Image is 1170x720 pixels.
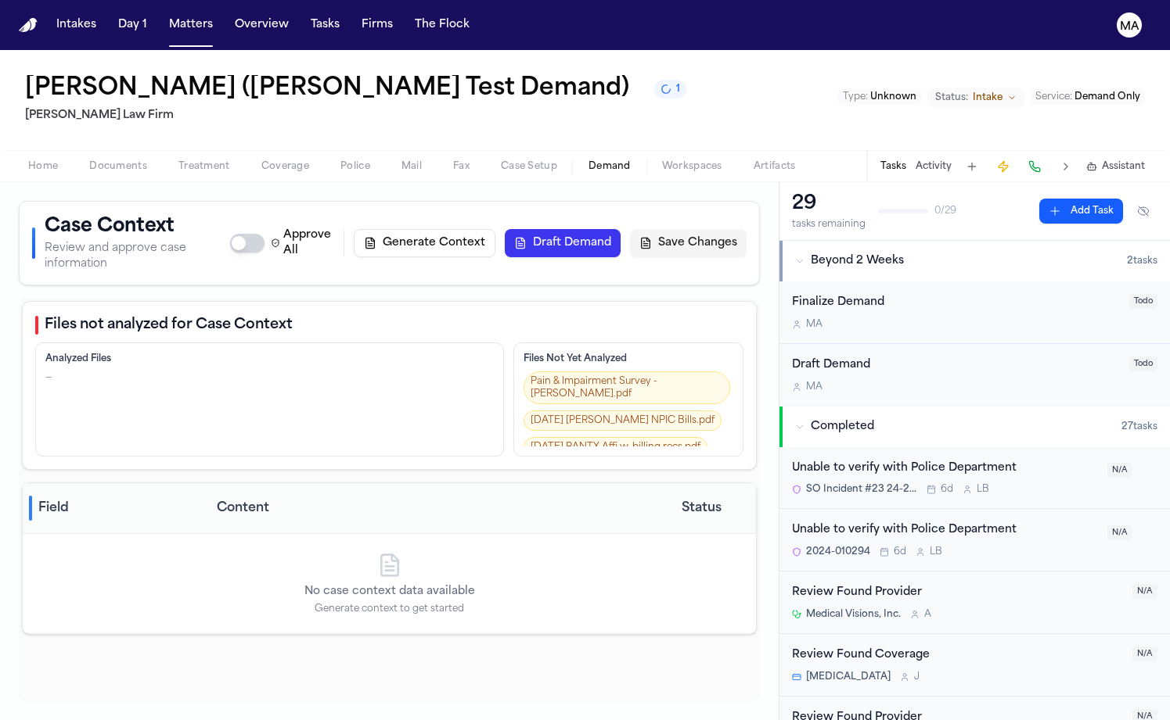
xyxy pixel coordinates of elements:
div: Unable to verify with Police Department [792,521,1098,539]
span: N/A [1132,584,1157,599]
span: Coverage [261,160,309,173]
h1: Case Context [45,214,230,239]
button: Edit Service: Demand Only [1031,89,1145,105]
span: Beyond 2 Weeks [811,253,904,269]
div: tasks remaining [792,218,866,231]
span: Artifacts [754,160,796,173]
a: Pain & Impairment Survey - [PERSON_NAME].pdf [524,371,730,404]
span: 2024-010294 [806,546,870,558]
div: Review Found Provider [792,584,1123,602]
span: 2 task s [1127,255,1157,267]
p: Review and approve case information [45,241,230,272]
p: Generate context to get started [315,603,464,615]
a: [DATE] [PERSON_NAME] NPIC Bills.pdf [524,410,722,431]
span: N/A [1107,463,1132,478]
span: 1 [676,83,680,95]
h2: [PERSON_NAME] Law Firm [25,106,686,125]
span: Todo [1129,356,1157,371]
span: Service : [1035,92,1072,102]
span: Unknown [870,92,916,102]
div: Analyzed Files [45,353,494,365]
button: Firms [355,11,399,39]
th: Status [646,483,756,534]
span: Treatment [178,160,230,173]
div: Files Not Yet Analyzed [524,353,733,365]
span: Documents [89,160,147,173]
div: — [45,371,52,384]
span: Status: [935,91,968,104]
span: Mail [401,160,422,173]
button: The Flock [409,11,476,39]
button: Save Changes [630,229,747,257]
button: Generate Context [354,229,495,257]
button: Change status from Intake [927,88,1024,107]
span: Workspaces [662,160,722,173]
span: [MEDICAL_DATA] [806,671,891,683]
span: Intake [973,91,1003,104]
a: [DATE] RANTX Affi w-billing recs.pdf [524,437,707,457]
button: Hide completed tasks (⌘⇧H) [1129,199,1157,224]
span: Medical Visions, Inc. [806,608,901,621]
div: Unable to verify with Police Department [792,460,1098,478]
button: Draft Demand [505,229,621,257]
span: N/A [1107,525,1132,540]
h2: Files not analyzed for Case Context [45,314,293,336]
div: Open task: Finalize Demand [779,281,1170,344]
button: Matters [163,11,219,39]
div: Open task: Review Found Provider [779,571,1170,634]
button: Assistant [1086,160,1145,173]
button: Edit matter name [25,75,629,103]
div: Draft Demand [792,356,1120,374]
button: Day 1 [112,11,153,39]
span: Case Setup [501,160,557,173]
div: Open task: Unable to verify with Police Department [779,447,1170,510]
span: Police [340,160,370,173]
span: 27 task s [1121,421,1157,433]
span: J [914,671,920,683]
button: Overview [229,11,295,39]
span: N/A [1132,647,1157,661]
span: L B [977,483,989,496]
div: Field [29,496,204,521]
div: 29 [792,192,866,217]
span: Type : [843,92,868,102]
button: Make a Call [1024,156,1046,177]
p: No case context data available [304,584,475,600]
span: Demand [589,160,631,173]
button: 1 active task [654,80,686,99]
span: Fax [453,160,470,173]
button: Edit Type: Unknown [838,89,921,105]
button: Completed27tasks [779,407,1170,447]
span: 0 / 29 [934,205,956,217]
span: M A [806,318,823,331]
span: SO Incident #23 24-2871 [806,483,917,496]
button: Tasks [880,160,906,173]
span: Assistant [1102,160,1145,173]
button: Add Task [961,156,983,177]
span: 6d [941,483,953,496]
button: Beyond 2 Weeks2tasks [779,241,1170,281]
a: Intakes [50,11,103,39]
span: Home [28,160,58,173]
div: Open task: Draft Demand [779,344,1170,406]
span: 6d [894,546,906,558]
span: M A [806,381,823,393]
img: Finch Logo [19,18,38,33]
span: L B [930,546,942,558]
button: Create Immediate Task [992,156,1014,177]
label: Approve All [271,227,334,259]
button: Tasks [304,11,346,39]
span: Demand Only [1075,92,1140,102]
span: Todo [1129,294,1157,309]
div: Review Found Coverage [792,647,1123,664]
div: Open task: Review Found Coverage [779,634,1170,697]
div: Finalize Demand [792,294,1120,312]
span: A [924,608,931,621]
th: Content [211,483,646,534]
span: Completed [811,419,874,435]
